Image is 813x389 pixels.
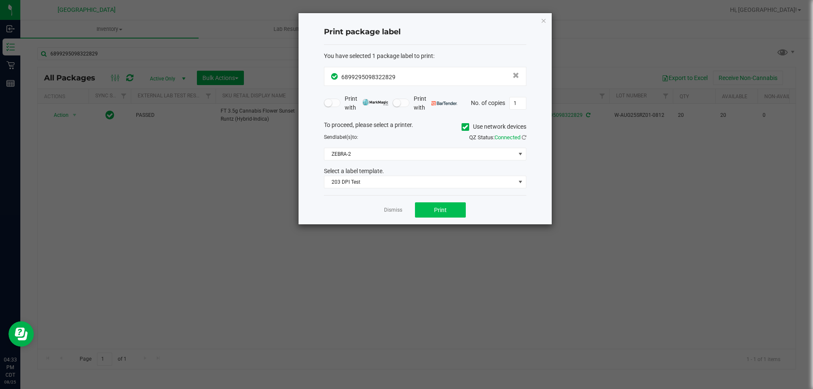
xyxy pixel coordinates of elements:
[431,101,457,105] img: bartender.png
[384,207,402,214] a: Dismiss
[469,134,526,141] span: QZ Status:
[324,134,358,140] span: Send to:
[318,121,533,133] div: To proceed, please select a printer.
[331,72,339,81] span: In Sync
[8,321,34,347] iframe: Resource center
[324,27,526,38] h4: Print package label
[345,94,388,112] span: Print with
[362,99,388,105] img: mark_magic_cybra.png
[414,94,457,112] span: Print with
[341,74,395,80] span: 6899295098322829
[324,148,515,160] span: ZEBRA-2
[324,52,433,59] span: You have selected 1 package label to print
[324,52,526,61] div: :
[434,207,447,213] span: Print
[318,167,533,176] div: Select a label template.
[415,202,466,218] button: Print
[495,134,520,141] span: Connected
[335,134,352,140] span: label(s)
[471,99,505,106] span: No. of copies
[324,176,515,188] span: 203 DPI Test
[462,122,526,131] label: Use network devices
